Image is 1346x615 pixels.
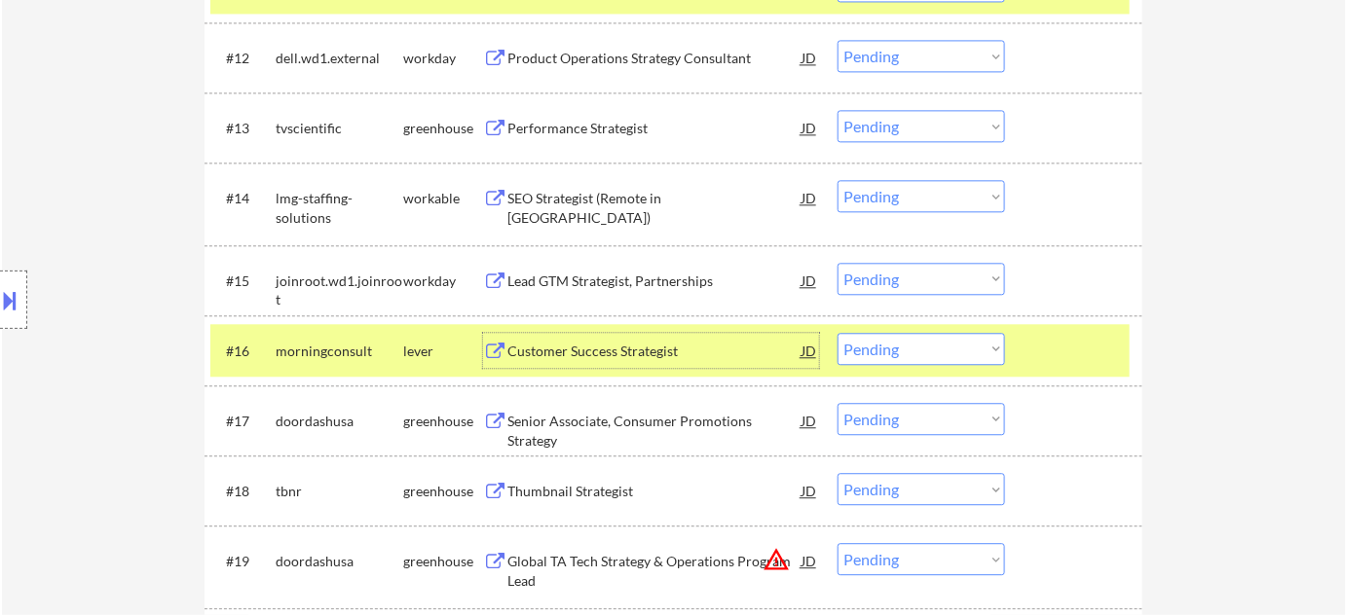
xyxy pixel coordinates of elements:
[800,110,819,145] div: JD
[800,333,819,368] div: JD
[800,543,819,578] div: JD
[507,342,802,361] div: Customer Success Strategist
[800,403,819,438] div: JD
[276,49,403,68] div: dell.wd1.external
[763,546,790,573] button: warning_amber
[507,552,802,590] div: Global TA Tech Strategy & Operations Program Lead
[507,482,802,501] div: Thumbnail Strategist
[403,119,483,138] div: greenhouse
[403,482,483,501] div: greenhouse
[800,180,819,215] div: JD
[226,482,260,501] div: #18
[276,482,403,501] div: tbnr
[800,40,819,75] div: JD
[403,342,483,361] div: lever
[507,119,802,138] div: Performance Strategist
[226,552,260,571] div: #19
[403,189,483,208] div: workable
[507,271,802,291] div: Lead GTM Strategist, Partnerships
[507,412,802,450] div: Senior Associate, Consumer Promotions Strategy
[507,49,802,68] div: Product Operations Strategy Consultant
[403,271,483,291] div: workday
[800,263,819,298] div: JD
[276,552,403,571] div: doordashusa
[800,473,819,508] div: JD
[403,412,483,431] div: greenhouse
[226,49,260,68] div: #12
[403,49,483,68] div: workday
[507,189,802,227] div: SEO Strategist (Remote in [GEOGRAPHIC_DATA])
[403,552,483,571] div: greenhouse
